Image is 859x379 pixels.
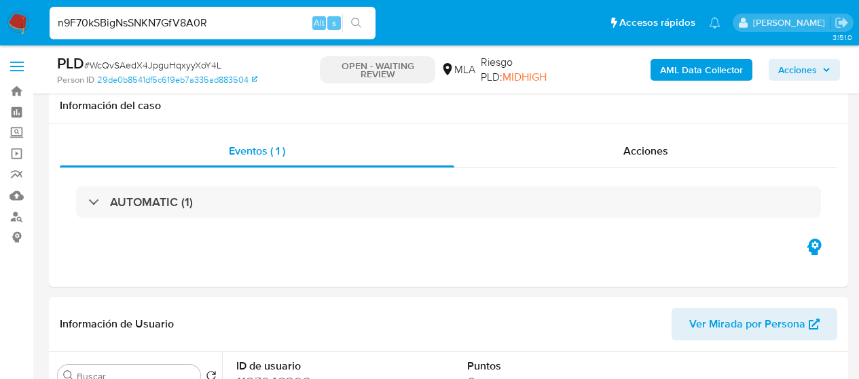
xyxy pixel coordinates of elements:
span: Eventos ( 1 ) [229,143,285,159]
b: Person ID [57,74,94,86]
a: Notificaciones [709,17,720,28]
div: AUTOMATIC (1) [76,186,821,218]
b: PLD [57,52,84,74]
h1: Información de Usuario [60,317,174,331]
h3: AUTOMATIC (1) [110,195,193,210]
p: gabriela.sanchez@mercadolibre.com [753,16,830,29]
button: AML Data Collector [651,59,752,81]
button: Ver Mirada por Persona [672,308,837,340]
span: Acciones [623,143,668,159]
span: Accesos rápidos [619,16,695,30]
span: MIDHIGH [502,69,547,85]
h1: Información del caso [60,99,837,113]
span: Acciones [778,59,817,81]
button: Acciones [769,59,840,81]
p: OPEN - WAITING REVIEW [320,56,435,83]
a: Salir [835,16,849,30]
div: MLA [441,62,475,77]
span: s [332,16,336,29]
span: Riesgo PLD: [481,55,577,84]
span: # WcQvSAedX4JpguHqxyyXoY4L [84,58,221,72]
dt: ID de usuario [236,359,377,374]
dt: Puntos [467,359,608,374]
span: Ver Mirada por Persona [689,308,805,340]
b: AML Data Collector [660,59,743,81]
span: Alt [314,16,325,29]
input: Buscar usuario o caso... [50,14,376,32]
a: 29de0b8541df5c619eb7a335ad883504 [97,74,257,86]
button: search-icon [342,14,370,33]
